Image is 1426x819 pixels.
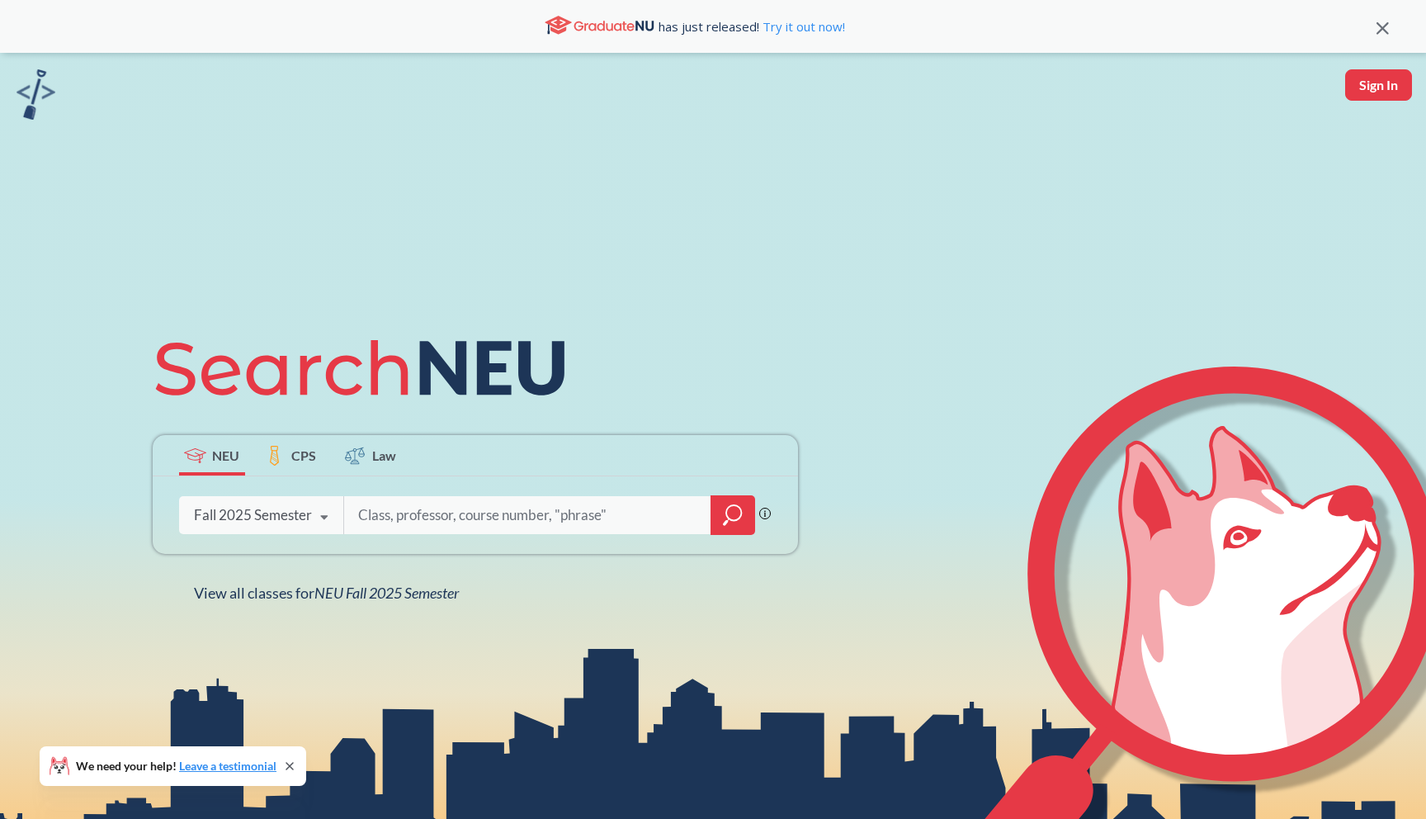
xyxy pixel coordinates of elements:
[356,498,700,533] input: Class, professor, course number, "phrase"
[212,446,239,465] span: NEU
[76,760,276,772] span: We need your help!
[1345,69,1412,101] button: Sign In
[194,506,312,524] div: Fall 2025 Semester
[372,446,396,465] span: Law
[759,18,845,35] a: Try it out now!
[711,495,755,535] div: magnifying glass
[179,759,276,773] a: Leave a testimonial
[17,69,55,120] img: sandbox logo
[723,504,743,527] svg: magnifying glass
[291,446,316,465] span: CPS
[659,17,845,36] span: has just released!
[194,584,459,602] span: View all classes for
[314,584,459,602] span: NEU Fall 2025 Semester
[17,69,55,125] a: sandbox logo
